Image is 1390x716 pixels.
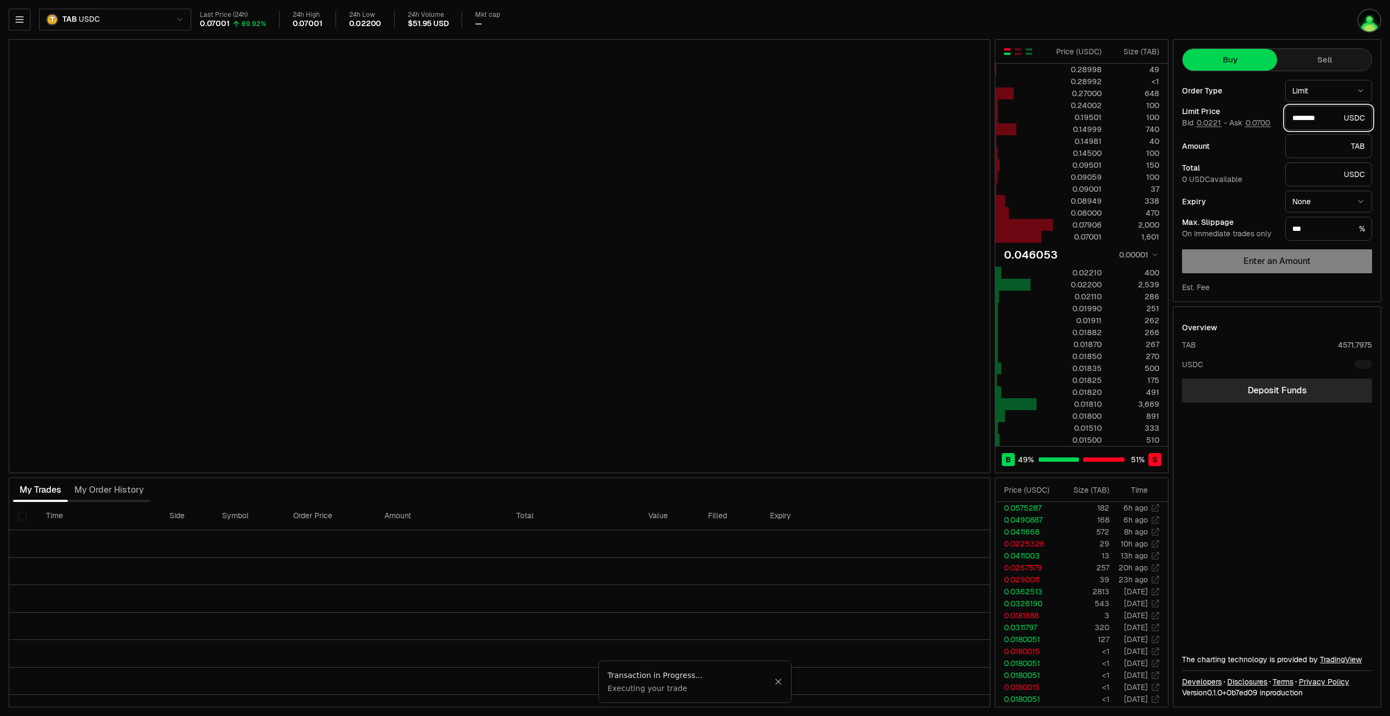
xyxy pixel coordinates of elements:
div: 100 [1111,112,1159,123]
td: 0.0181988 [995,610,1058,621]
td: 0.0180051 [995,633,1058,645]
div: 0.09501 [1053,160,1102,171]
div: 0.02200 [349,19,382,29]
div: Last Price (24h) [200,11,266,19]
div: TAB [1182,340,1196,350]
div: 3,669 [1111,399,1159,410]
td: 543 [1058,598,1110,610]
td: 0.0326190 [995,598,1058,610]
img: Jay Keplr [1359,10,1380,32]
td: 2813 [1058,586,1110,598]
div: 0.01825 [1053,375,1102,386]
td: 0.0290011 [995,574,1058,586]
div: 266 [1111,327,1159,338]
th: Side [161,502,213,530]
time: 8h ago [1124,527,1148,537]
div: 0.02210 [1053,267,1102,278]
span: Bid - [1182,118,1227,128]
td: 29 [1058,538,1110,550]
time: [DATE] [1124,694,1148,704]
div: Price ( USDC ) [1053,46,1102,57]
time: 13h ago [1121,551,1148,561]
div: 0.01882 [1053,327,1102,338]
div: USDC [1182,359,1203,370]
time: [DATE] [1124,623,1148,632]
div: 740 [1111,124,1159,135]
td: 0.0267579 [995,562,1058,574]
div: 500 [1111,363,1159,374]
div: 24h High [293,11,323,19]
span: 0b7ed0913fbf52469ef473a8b81e537895d320b2 [1227,688,1258,698]
div: <1 [1111,76,1159,87]
div: Max. Slippage [1182,218,1277,226]
a: Privacy Policy [1299,676,1349,687]
div: 270 [1111,351,1159,362]
div: USDC [1285,106,1372,130]
time: [DATE] [1124,611,1148,620]
time: 10h ago [1121,539,1148,549]
div: 0.01870 [1053,339,1102,350]
div: 0.09001 [1053,184,1102,194]
td: 0.0362513 [995,586,1058,598]
a: Developers [1182,676,1222,687]
td: 0.0180015 [995,681,1058,693]
time: [DATE] [1124,682,1148,692]
td: 39 [1058,574,1110,586]
button: My Order History [68,479,150,501]
div: 175 [1111,375,1159,386]
button: 0.0700 [1244,118,1271,127]
div: Total [1182,164,1277,172]
th: Time [37,502,161,530]
span: TAB [62,15,77,24]
span: B [1006,454,1011,465]
div: 0.046053 [1004,247,1058,262]
div: USDC [1285,162,1372,186]
time: [DATE] [1124,646,1148,656]
div: 0.07001 [293,19,323,29]
div: 69.92% [242,20,266,28]
time: [DATE] [1124,587,1148,596]
div: 0.14981 [1053,136,1102,147]
div: — [475,19,482,29]
td: 127 [1058,633,1110,645]
div: 251 [1111,303,1159,314]
time: [DATE] [1124,599,1148,608]
span: Ask [1229,118,1271,128]
div: 100 [1111,172,1159,183]
button: Close [774,677,782,686]
button: Limit [1285,80,1372,102]
a: Deposit Funds [1182,379,1372,403]
div: Est. Fee [1182,282,1210,293]
td: 0.0575287 [995,502,1058,514]
div: 0.27000 [1053,88,1102,99]
button: Show Buy and Sell Orders [1003,47,1012,56]
div: 0.02110 [1053,291,1102,302]
div: Time [1119,485,1148,495]
div: 286 [1111,291,1159,302]
th: Total [508,502,640,530]
td: <1 [1058,657,1110,669]
button: 0.00001 [1116,248,1159,261]
a: Disclosures [1227,676,1267,687]
button: Buy [1183,49,1277,71]
div: 24h Volume [408,11,448,19]
td: 0.0311797 [995,621,1058,633]
td: 0.0411668 [995,526,1058,538]
div: 4571.7975 [1338,340,1372,350]
time: [DATE] [1124,670,1148,680]
button: Show Buy Orders Only [1025,47,1033,56]
time: [DATE] [1124,635,1148,644]
button: Show Sell Orders Only [1014,47,1022,56]
td: 572 [1058,526,1110,538]
th: Filled [699,502,761,530]
th: Amount [376,502,508,530]
div: 470 [1111,208,1159,218]
button: Select all [18,512,27,520]
div: Price ( USDC ) [1004,485,1058,495]
td: 0.0180015 [995,645,1058,657]
td: 3 [1058,610,1110,621]
time: 23h ago [1119,575,1148,585]
div: The charting technology is provided by [1182,654,1372,665]
div: 0.01990 [1053,303,1102,314]
button: None [1285,191,1372,212]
